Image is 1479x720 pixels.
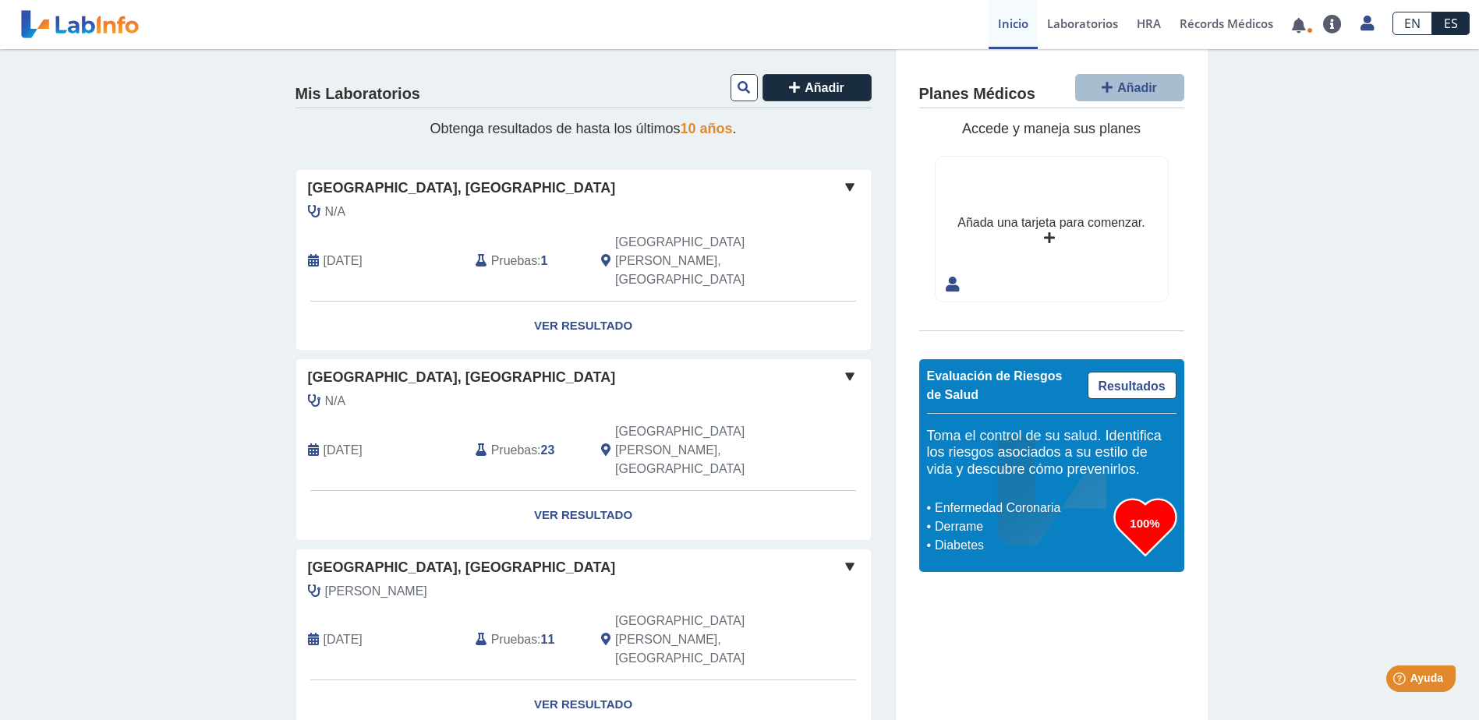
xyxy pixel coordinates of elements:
[296,491,871,540] a: Ver Resultado
[541,633,555,646] b: 11
[1075,74,1184,101] button: Añadir
[308,367,616,388] span: [GEOGRAPHIC_DATA], [GEOGRAPHIC_DATA]
[491,630,537,649] span: Pruebas
[1137,16,1161,31] span: HRA
[295,85,420,104] h4: Mis Laboratorios
[1088,372,1176,399] a: Resultados
[325,203,346,221] span: N/A
[308,178,616,199] span: [GEOGRAPHIC_DATA], [GEOGRAPHIC_DATA]
[541,254,548,267] b: 1
[962,121,1141,136] span: Accede y maneja sus planes
[324,630,363,649] span: 2025-06-30
[1340,659,1462,703] iframe: Help widget launcher
[762,74,872,101] button: Añadir
[805,81,844,94] span: Añadir
[308,557,616,578] span: [GEOGRAPHIC_DATA], [GEOGRAPHIC_DATA]
[615,612,787,668] span: San Juan, PR
[931,517,1114,536] li: Derrame
[615,422,787,478] span: San Juan, PR
[1432,12,1470,35] a: ES
[464,233,589,289] div: :
[681,121,733,136] span: 10 años
[957,214,1145,232] div: Añada una tarjeta para comenzar.
[325,392,346,411] span: N/A
[430,121,736,136] span: Obtenga resultados de hasta los últimos .
[919,85,1035,104] h4: Planes Médicos
[931,536,1114,555] li: Diabetes
[1392,12,1432,35] a: EN
[296,302,871,351] a: Ver Resultado
[464,422,589,478] div: :
[931,499,1114,517] li: Enfermedad Coronaria
[491,252,537,270] span: Pruebas
[927,428,1176,478] h5: Toma el control de su salud. Identifica los riesgos asociados a su estilo de vida y descubre cómo...
[1117,81,1157,94] span: Añadir
[324,252,363,270] span: 2025-08-11
[464,612,589,668] div: :
[615,233,787,289] span: San Juan, PR
[325,582,427,601] span: Gonzalez, Maria
[491,441,537,460] span: Pruebas
[541,443,555,457] b: 23
[1114,514,1176,533] h3: 100%
[927,369,1063,401] span: Evaluación de Riesgos de Salud
[324,441,363,460] span: 2025-08-09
